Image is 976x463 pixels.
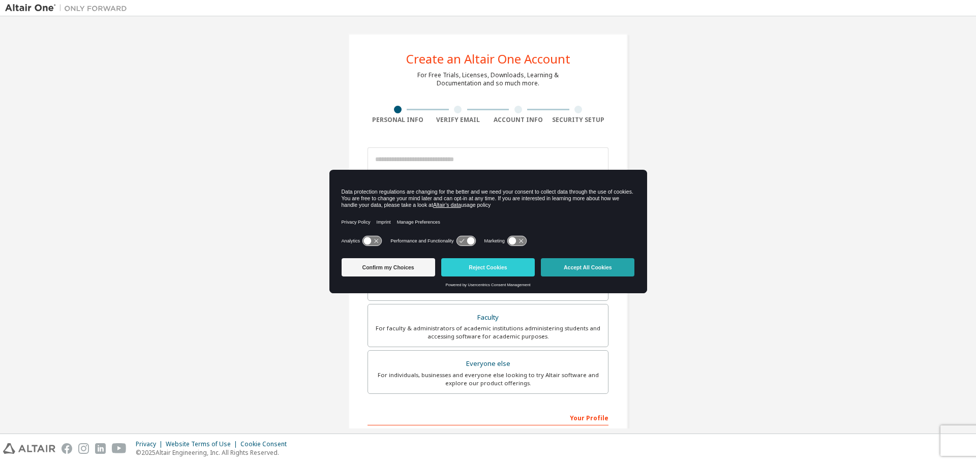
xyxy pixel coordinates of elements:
div: Cookie Consent [240,440,293,448]
div: Personal Info [368,116,428,124]
img: instagram.svg [78,443,89,454]
div: For Free Trials, Licenses, Downloads, Learning & Documentation and so much more. [417,71,559,87]
img: altair_logo.svg [3,443,55,454]
div: Security Setup [548,116,609,124]
div: Privacy [136,440,166,448]
img: youtube.svg [112,443,127,454]
div: Account Info [488,116,548,124]
img: Altair One [5,3,132,13]
div: For individuals, businesses and everyone else looking to try Altair software and explore our prod... [374,371,602,387]
p: © 2025 Altair Engineering, Inc. All Rights Reserved. [136,448,293,457]
div: Verify Email [428,116,489,124]
div: For faculty & administrators of academic institutions administering students and accessing softwa... [374,324,602,341]
div: Website Terms of Use [166,440,240,448]
div: Faculty [374,311,602,325]
div: Create an Altair One Account [406,53,570,65]
div: Everyone else [374,357,602,371]
div: Your Profile [368,409,608,425]
img: linkedin.svg [95,443,106,454]
img: facebook.svg [62,443,72,454]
